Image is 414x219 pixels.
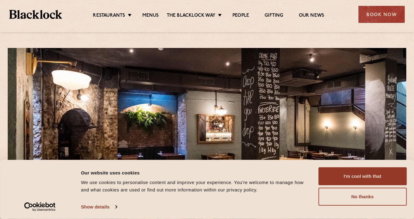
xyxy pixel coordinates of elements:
button: I'm cool with that [318,167,407,185]
button: No thanks [318,188,407,206]
a: Show details [81,202,117,212]
div: We use cookies to personalise content and improve your experience. You're welcome to manage how a... [81,179,311,194]
a: The Blacklock Way [167,13,215,19]
div: Our website uses cookies [81,169,311,176]
a: Usercentrics Cookiebot - opens in a new window [13,202,67,212]
img: BL_Textured_Logo-footer-cropped.svg [9,10,62,19]
a: People [232,13,249,19]
a: Gifting [265,13,283,19]
div: Book Now [358,6,405,23]
a: Menus [142,13,159,19]
a: Our News [299,13,324,19]
a: Restaurants [93,13,125,19]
